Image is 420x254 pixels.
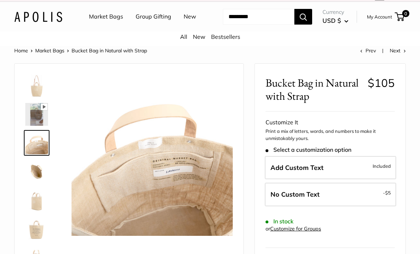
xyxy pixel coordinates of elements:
a: Bestsellers [211,33,240,40]
span: Select a customization option [266,146,351,153]
div: or [266,224,321,234]
span: Currency [322,7,348,17]
span: In stock [266,218,294,225]
span: $5 [385,190,391,196]
a: Market Bags [35,47,64,54]
button: USD $ [322,15,348,26]
a: Next [390,47,406,54]
label: Add Custom Text [265,156,396,180]
img: Bucket Bag in Natural with Strap [25,131,48,154]
a: Bucket Bag in Natural with Strap [24,73,49,99]
img: Apolis [14,12,62,22]
a: My Account [367,12,392,21]
img: Bucket Bag in Natural with Strap [25,217,48,240]
span: Included [373,162,391,170]
a: New [193,33,205,40]
span: - [383,188,391,197]
span: Add Custom Text [271,164,324,172]
a: Bucket Bag in Natural with Strap [24,216,49,241]
a: Home [14,47,28,54]
a: Customize for Groups [270,226,321,232]
a: Market Bags [89,11,123,22]
a: Group Gifting [136,11,171,22]
img: Bucket Bag in Natural with Strap [25,103,48,126]
img: Bucket Bag in Natural with Strap [25,74,48,97]
a: Bucket Bag in Natural with Strap [24,159,49,184]
a: All [180,33,187,40]
span: $105 [368,76,395,90]
img: Bucket Bag in Natural with Strap [25,188,48,211]
img: Bucket Bag in Natural with Strap [72,74,233,236]
button: Search [294,9,312,25]
img: Bucket Bag in Natural with Strap [25,160,48,183]
label: Leave Blank [265,183,396,206]
input: Search... [223,9,294,25]
span: No Custom Text [271,190,320,198]
a: 0 [395,12,404,21]
a: Bucket Bag in Natural with Strap [24,187,49,213]
p: Print a mix of letters, words, and numbers to make it unmistakably yours. [266,128,395,142]
div: Customize It [266,117,395,128]
a: Bucket Bag in Natural with Strap [24,102,49,127]
span: Bucket Bag in Natural with Strap [266,76,362,103]
span: 0 [402,10,409,17]
a: Bucket Bag in Natural with Strap [24,130,49,156]
nav: Breadcrumb [14,46,147,55]
span: USD $ [322,17,341,24]
a: Prev [360,47,376,54]
span: Bucket Bag in Natural with Strap [72,47,147,54]
a: New [184,11,196,22]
